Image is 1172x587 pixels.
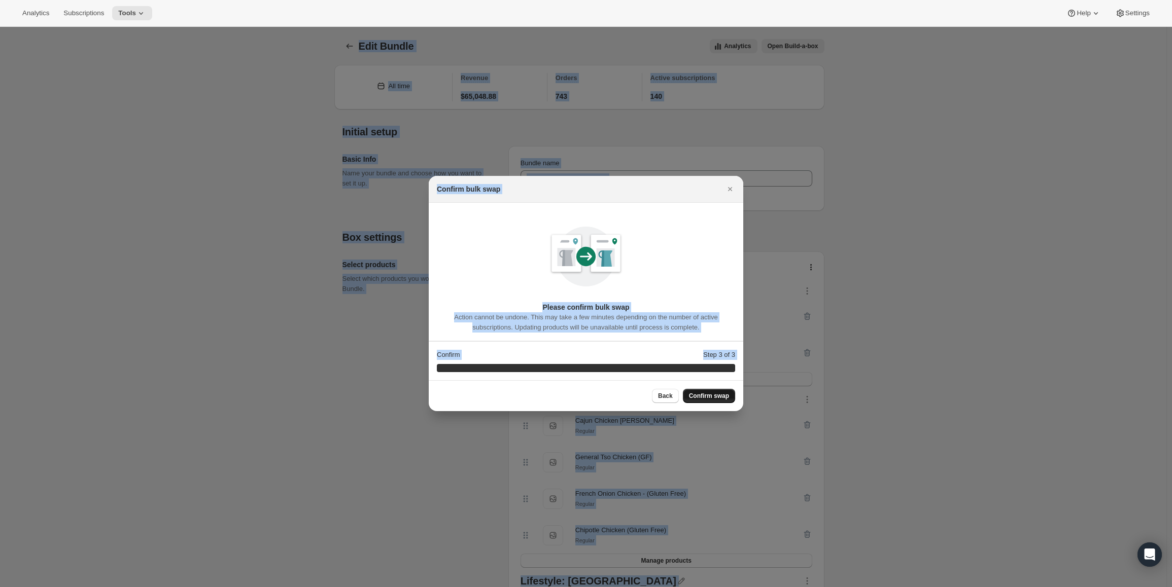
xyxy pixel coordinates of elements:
button: Analytics [16,6,55,20]
span: Analytics [22,9,49,17]
button: Settings [1109,6,1156,20]
div: Open Intercom Messenger [1137,542,1162,567]
span: Help [1077,9,1090,17]
button: Confirm swap [683,389,735,403]
span: Settings [1125,9,1150,17]
span: Confirm swap [689,392,729,400]
span: Subscriptions [63,9,104,17]
span: Back [658,392,673,400]
button: Back [652,389,679,403]
button: Tools [112,6,152,20]
button: Subscriptions [57,6,110,20]
p: Step 3 of 3 [703,350,735,360]
button: Close [723,182,737,196]
span: Tools [118,9,136,17]
button: Help [1060,6,1107,20]
h3: Please confirm bulk swap [437,302,735,312]
p: Confirm [437,350,460,360]
h2: Confirm bulk swap [437,184,500,194]
span: Action cannot be undone. This may take a few minutes depending on the number of active subscripti... [454,313,717,331]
